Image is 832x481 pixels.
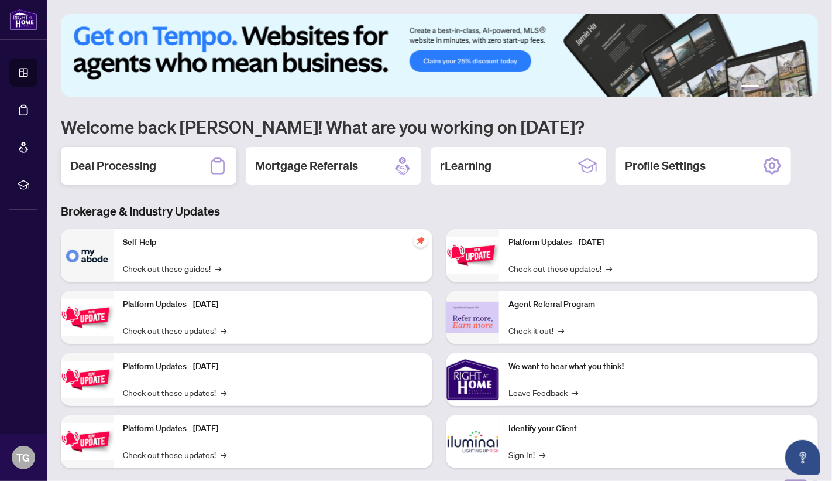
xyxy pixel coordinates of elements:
[414,234,428,248] span: pushpin
[123,448,226,461] a: Check out these updates!→
[508,236,809,249] p: Platform Updates - [DATE]
[221,324,226,337] span: →
[508,324,564,337] a: Check it out!→
[625,158,706,174] h2: Profile Settings
[61,361,114,398] img: Platform Updates - July 21, 2025
[123,236,423,249] p: Self-Help
[61,14,818,97] img: Slide 0
[773,85,778,90] button: 3
[123,324,226,337] a: Check out these updates!→
[446,353,499,406] img: We want to hear what you think!
[783,85,788,90] button: 4
[606,262,612,275] span: →
[785,440,820,475] button: Open asap
[17,449,30,466] span: TG
[508,422,809,435] p: Identify your Client
[123,360,423,373] p: Platform Updates - [DATE]
[539,448,545,461] span: →
[61,423,114,460] img: Platform Updates - July 8, 2025
[764,85,769,90] button: 2
[61,229,114,282] img: Self-Help
[440,158,491,174] h2: rLearning
[508,448,545,461] a: Sign In!→
[123,422,423,435] p: Platform Updates - [DATE]
[446,415,499,468] img: Identify your Client
[508,360,809,373] p: We want to hear what you think!
[123,262,221,275] a: Check out these guides!→
[255,158,358,174] h2: Mortgage Referrals
[123,298,423,311] p: Platform Updates - [DATE]
[792,85,797,90] button: 5
[215,262,221,275] span: →
[123,386,226,399] a: Check out these updates!→
[61,115,818,138] h1: Welcome back [PERSON_NAME]! What are you working on [DATE]?
[508,386,578,399] a: Leave Feedback→
[446,237,499,274] img: Platform Updates - June 23, 2025
[572,386,578,399] span: →
[558,324,564,337] span: →
[508,262,612,275] a: Check out these updates!→
[221,448,226,461] span: →
[70,158,156,174] h2: Deal Processing
[61,203,818,220] h3: Brokerage & Industry Updates
[221,386,226,399] span: →
[61,299,114,336] img: Platform Updates - September 16, 2025
[446,302,499,334] img: Agent Referral Program
[9,9,37,30] img: logo
[741,85,759,90] button: 1
[802,85,806,90] button: 6
[508,298,809,311] p: Agent Referral Program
